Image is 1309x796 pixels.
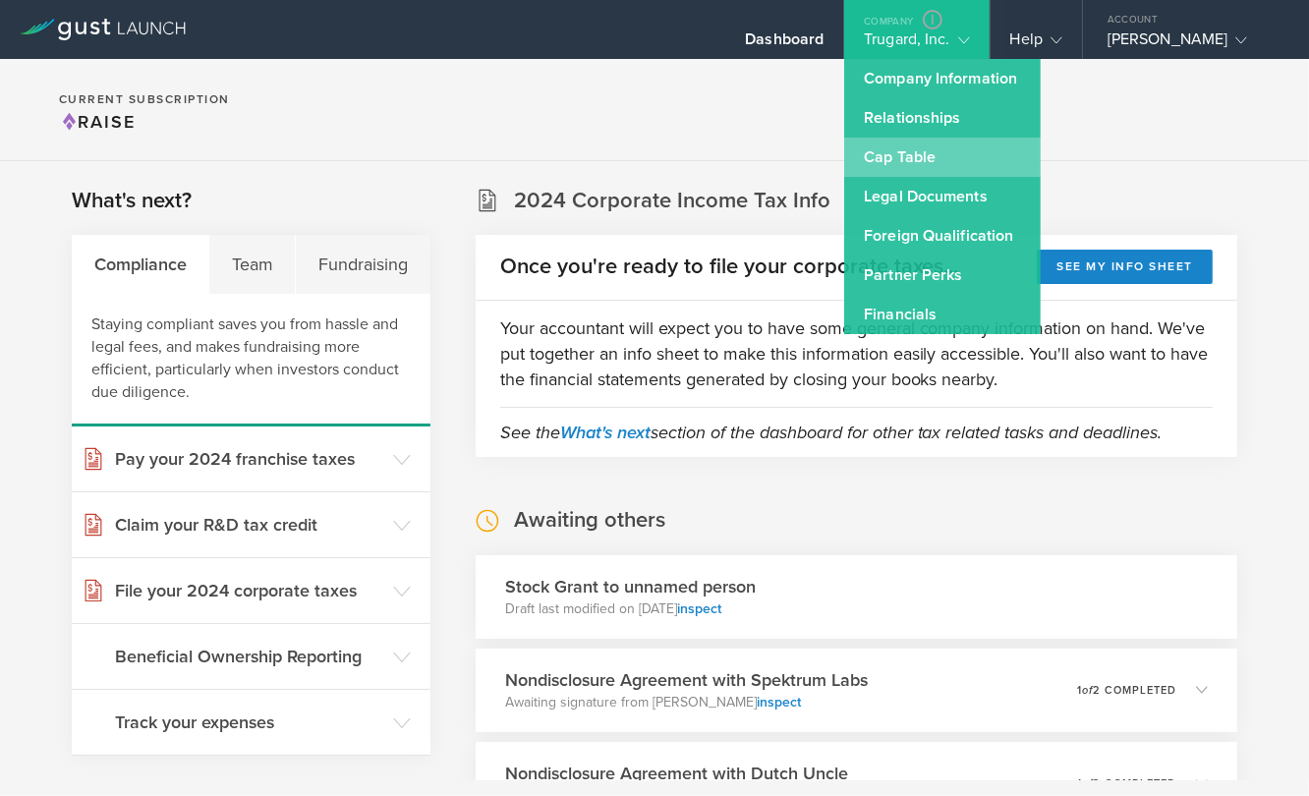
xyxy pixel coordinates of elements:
h2: Current Subscription [59,93,230,105]
div: Fundraising [296,235,429,294]
p: Awaiting signature from [PERSON_NAME] [505,693,868,712]
button: See my info sheet [1037,250,1213,284]
h2: Once you're ready to file your corporate taxes... [500,253,959,281]
a: What's next [560,422,651,443]
h3: Stock Grant to unnamed person [505,574,756,599]
span: Raise [59,111,136,133]
div: Team [209,235,296,294]
em: of [1082,777,1093,790]
h2: 2024 Corporate Income Tax Info [514,187,830,215]
h3: File your 2024 corporate taxes [115,578,383,603]
h3: Track your expenses [115,710,383,735]
div: Trugard, Inc. [864,29,969,59]
p: Your accountant will expect you to have some general company information on hand. We've put toget... [500,315,1213,392]
h2: What's next? [72,187,192,215]
h3: Beneficial Ownership Reporting [115,644,383,669]
h3: Nondisclosure Agreement with Spektrum Labs [505,667,868,693]
a: inspect [757,694,801,711]
p: 1 2 completed [1077,685,1176,696]
a: inspect [677,600,721,617]
p: 1 2 completed [1077,778,1176,789]
div: Staying compliant saves you from hassle and legal fees, and makes fundraising more efficient, par... [72,294,430,426]
h3: Claim your R&D tax credit [115,512,383,538]
h3: Nondisclosure Agreement with Dutch Uncle [505,761,848,786]
div: Help [1010,29,1062,59]
h2: Awaiting others [514,506,665,535]
em: See the section of the dashboard for other tax related tasks and deadlines. [500,422,1163,443]
div: [PERSON_NAME] [1108,29,1275,59]
p: Draft last modified on [DATE] [505,599,756,619]
h3: Pay your 2024 franchise taxes [115,446,383,472]
em: of [1082,684,1093,697]
div: Compliance [72,235,209,294]
div: Dashboard [745,29,824,59]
